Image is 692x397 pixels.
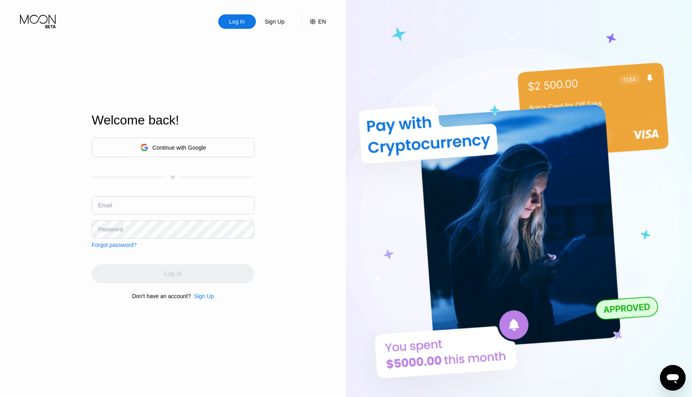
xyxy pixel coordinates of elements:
[194,293,214,299] div: Sign Up
[264,18,286,26] div: Sign Up
[228,18,245,26] div: Log In
[92,242,137,248] div: Forgot password?
[132,293,191,299] div: Don't have an account?
[318,18,326,25] div: EN
[92,138,254,157] div: Continue with Google
[171,174,175,180] div: or
[98,202,112,209] div: Email
[98,226,123,233] div: Password
[92,113,254,128] div: Welcome back!
[191,293,214,299] div: Sign Up
[302,14,326,29] div: EN
[218,14,256,29] div: Log In
[660,365,686,391] iframe: Кнопка запуска окна обмена сообщениями
[153,144,206,151] div: Continue with Google
[256,14,294,29] div: Sign Up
